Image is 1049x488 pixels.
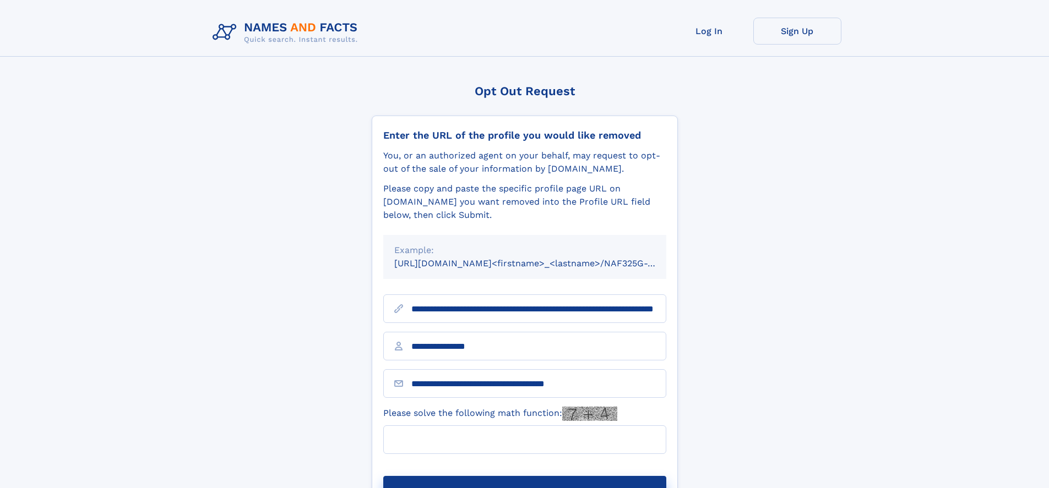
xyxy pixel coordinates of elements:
[753,18,841,45] a: Sign Up
[665,18,753,45] a: Log In
[394,244,655,257] div: Example:
[208,18,367,47] img: Logo Names and Facts
[383,182,666,222] div: Please copy and paste the specific profile page URL on [DOMAIN_NAME] you want removed into the Pr...
[372,84,678,98] div: Opt Out Request
[383,149,666,176] div: You, or an authorized agent on your behalf, may request to opt-out of the sale of your informatio...
[394,258,687,268] small: [URL][DOMAIN_NAME]<firstname>_<lastname>/NAF325G-xxxxxxxx
[383,407,617,421] label: Please solve the following math function:
[383,129,666,141] div: Enter the URL of the profile you would like removed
